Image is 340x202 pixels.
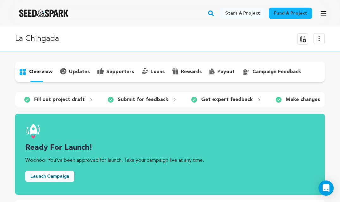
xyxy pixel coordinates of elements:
a: Seed&Spark Homepage [19,9,69,17]
p: Get expert feedback [201,96,253,104]
button: rewards [169,67,206,77]
p: overview [29,68,53,76]
button: overview [15,67,56,77]
p: La Chingada [15,33,59,45]
img: launch.svg [25,124,40,139]
p: campaign feedback [252,68,301,76]
button: updates [56,67,94,77]
button: payout [206,67,238,77]
p: Woohoo! You’ve been approved for launch. Take your campaign live at any time. [25,157,315,164]
p: Make changes [286,96,320,104]
a: Start a project [220,8,265,19]
a: Fund a project [269,8,312,19]
h3: Ready for launch! [25,143,315,153]
p: loans [151,68,165,76]
p: Fill out project draft [34,96,85,104]
button: Launch Campaign [25,171,74,182]
p: payout [217,68,235,76]
button: loans [138,67,169,77]
p: Submit for feedback [118,96,168,104]
button: supporters [94,67,138,77]
p: supporters [106,68,134,76]
p: updates [69,68,90,76]
button: campaign feedback [238,67,305,77]
p: rewards [181,68,202,76]
img: Seed&Spark Logo Dark Mode [19,9,69,17]
div: Open Intercom Messenger [318,180,334,196]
